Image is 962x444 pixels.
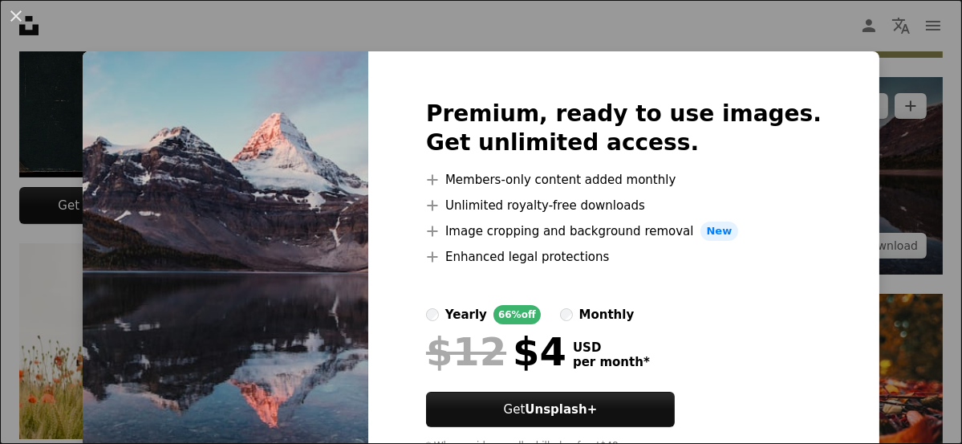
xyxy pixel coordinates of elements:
[426,170,822,189] li: Members-only content added monthly
[573,340,650,355] span: USD
[426,331,506,373] span: $12
[525,402,597,417] strong: Unsplash+
[573,355,650,369] span: per month *
[560,308,573,321] input: monthly
[426,247,822,267] li: Enhanced legal protections
[426,331,566,373] div: $4
[493,305,541,324] div: 66% off
[426,392,675,427] button: GetUnsplash+
[700,222,739,241] span: New
[426,100,822,157] h2: Premium, ready to use images. Get unlimited access.
[426,222,822,241] li: Image cropping and background removal
[426,308,439,321] input: yearly66%off
[579,305,635,324] div: monthly
[426,196,822,215] li: Unlimited royalty-free downloads
[445,305,487,324] div: yearly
